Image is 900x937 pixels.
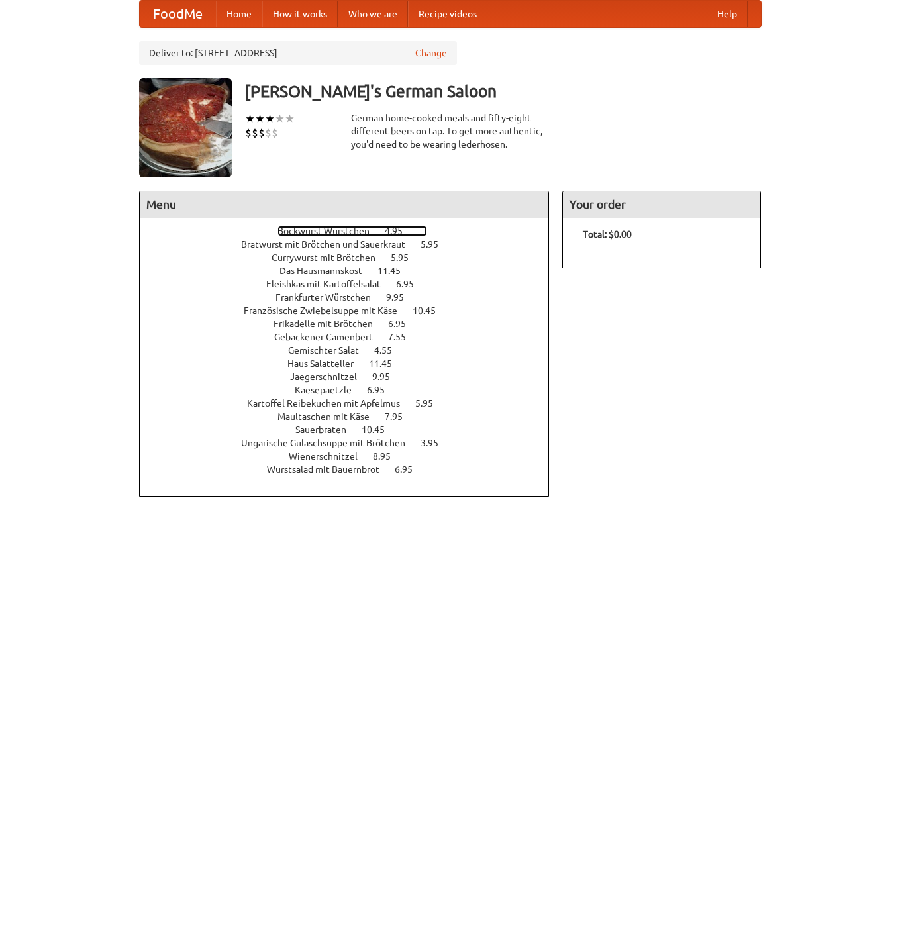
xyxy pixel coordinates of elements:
img: angular.jpg [139,78,232,177]
a: Fleishkas mit Kartoffelsalat 6.95 [266,279,438,289]
li: $ [265,126,272,140]
span: Bockwurst Würstchen [277,226,383,236]
a: Recipe videos [408,1,487,27]
span: Kartoffel Reibekuchen mit Apfelmus [247,398,413,409]
a: Jaegerschnitzel 9.95 [290,371,415,382]
span: Französische Zwiebelsuppe mit Käse [244,305,411,316]
a: Home [216,1,262,27]
a: Kaesepaetzle 6.95 [295,385,409,395]
span: Currywurst mit Brötchen [272,252,389,263]
span: 5.95 [415,398,446,409]
span: 7.55 [388,332,419,342]
a: Frikadelle mit Brötchen 6.95 [274,319,430,329]
span: 6.95 [367,385,398,395]
li: $ [245,126,252,140]
li: $ [252,126,258,140]
a: Ungarische Gulaschsuppe mit Brötchen 3.95 [241,438,463,448]
span: 10.45 [413,305,449,316]
span: 7.95 [385,411,416,422]
li: ★ [255,111,265,126]
a: Wienerschnitzel 8.95 [289,451,415,462]
span: 5.95 [391,252,422,263]
span: Gebackener Camenbert [274,332,386,342]
a: Maultaschen mit Käse 7.95 [277,411,427,422]
a: Frankfurter Würstchen 9.95 [275,292,428,303]
a: Französische Zwiebelsuppe mit Käse 10.45 [244,305,460,316]
h3: [PERSON_NAME]'s German Saloon [245,78,762,105]
span: Wienerschnitzel [289,451,371,462]
span: 10.45 [362,424,398,435]
a: Help [707,1,748,27]
span: Das Hausmannskost [279,266,375,276]
span: Frankfurter Würstchen [275,292,384,303]
div: Deliver to: [STREET_ADDRESS] [139,41,457,65]
span: 3.95 [421,438,452,448]
a: Das Hausmannskost 11.45 [279,266,425,276]
span: Frikadelle mit Brötchen [274,319,386,329]
a: Bratwurst mit Brötchen und Sauerkraut 5.95 [241,239,463,250]
a: Haus Salatteller 11.45 [287,358,417,369]
li: ★ [275,111,285,126]
a: How it works [262,1,338,27]
span: 5.95 [421,239,452,250]
span: 11.45 [377,266,414,276]
span: Ungarische Gulaschsuppe mit Brötchen [241,438,419,448]
span: Wurstsalad mit Bauernbrot [267,464,393,475]
span: Maultaschen mit Käse [277,411,383,422]
a: Sauerbraten 10.45 [295,424,409,435]
span: 11.45 [369,358,405,369]
a: Gemischter Salat 4.55 [288,345,417,356]
span: 4.95 [385,226,416,236]
a: Bockwurst Würstchen 4.95 [277,226,427,236]
span: 4.55 [374,345,405,356]
a: Wurstsalad mit Bauernbrot 6.95 [267,464,437,475]
span: 6.95 [396,279,427,289]
span: 6.95 [388,319,419,329]
span: 6.95 [395,464,426,475]
a: FoodMe [140,1,216,27]
span: Jaegerschnitzel [290,371,370,382]
span: Kaesepaetzle [295,385,365,395]
a: Who we are [338,1,408,27]
span: 9.95 [372,371,403,382]
span: 8.95 [373,451,404,462]
a: Gebackener Camenbert 7.55 [274,332,430,342]
span: Sauerbraten [295,424,360,435]
h4: Your order [563,191,760,218]
li: $ [272,126,278,140]
b: Total: $0.00 [583,229,632,240]
li: ★ [285,111,295,126]
li: ★ [265,111,275,126]
span: Bratwurst mit Brötchen und Sauerkraut [241,239,419,250]
span: Fleishkas mit Kartoffelsalat [266,279,394,289]
span: Haus Salatteller [287,358,367,369]
div: German home-cooked meals and fifty-eight different beers on tap. To get more authentic, you'd nee... [351,111,550,151]
span: Gemischter Salat [288,345,372,356]
a: Change [415,46,447,60]
li: $ [258,126,265,140]
h4: Menu [140,191,549,218]
span: 9.95 [386,292,417,303]
a: Kartoffel Reibekuchen mit Apfelmus 5.95 [247,398,458,409]
li: ★ [245,111,255,126]
a: Currywurst mit Brötchen 5.95 [272,252,433,263]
